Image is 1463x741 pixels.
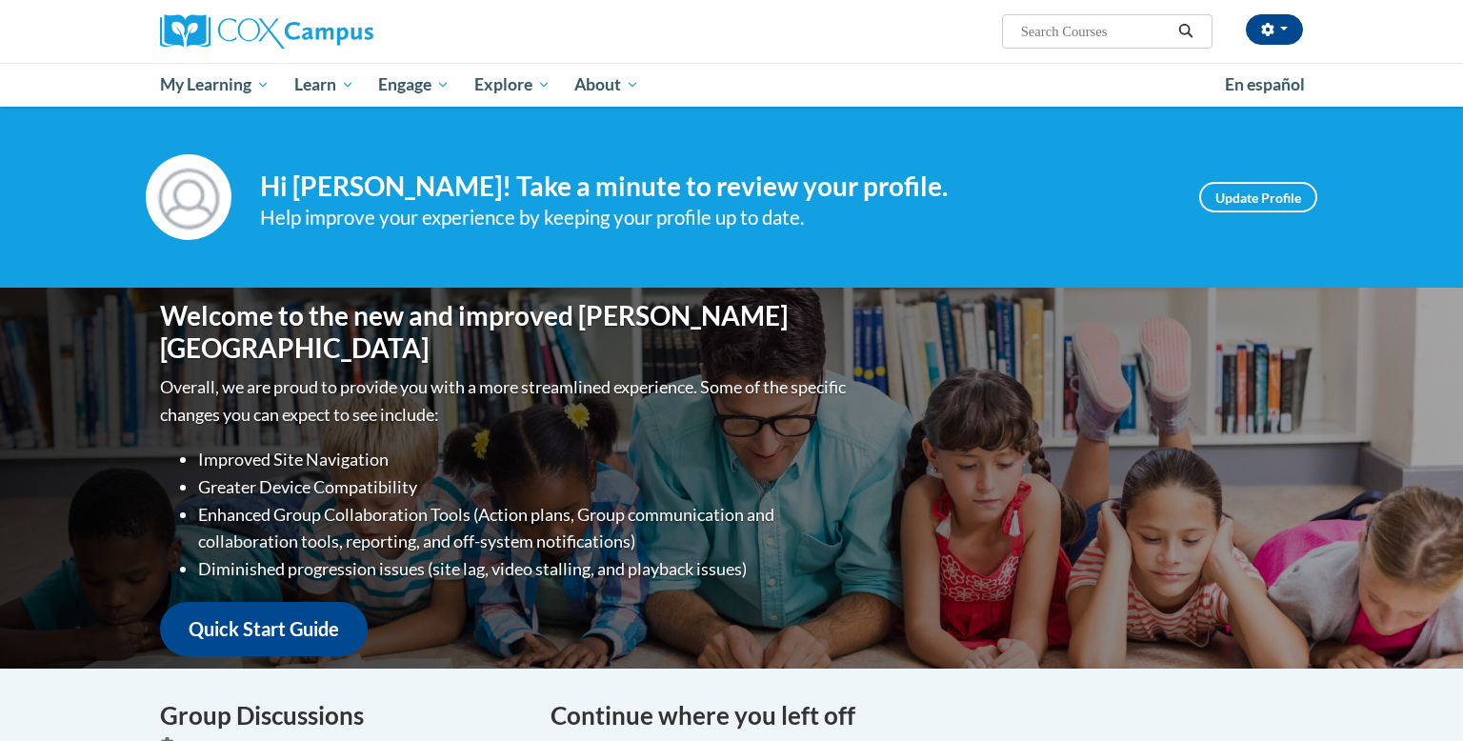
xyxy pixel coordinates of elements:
[198,501,851,556] li: Enhanced Group Collaboration Tools (Action plans, Group communication and collaboration tools, re...
[1246,14,1303,45] button: Account Settings
[198,446,851,473] li: Improved Site Navigation
[1212,65,1317,105] a: En español
[551,697,1303,734] h4: Continue where you left off
[474,73,551,96] span: Explore
[574,73,639,96] span: About
[160,602,368,656] a: Quick Start Guide
[294,73,354,96] span: Learn
[160,300,851,364] h1: Welcome to the new and improved [PERSON_NAME][GEOGRAPHIC_DATA]
[366,63,462,107] a: Engage
[378,73,450,96] span: Engage
[148,63,282,107] a: My Learning
[160,697,522,734] h4: Group Discussions
[146,154,231,240] img: Profile Image
[1172,20,1200,43] button: Search
[160,14,522,49] a: Cox Campus
[260,202,1171,233] div: Help improve your experience by keeping your profile up to date.
[563,63,652,107] a: About
[160,14,373,49] img: Cox Campus
[131,63,1332,107] div: Main menu
[1019,20,1172,43] input: Search Courses
[1225,74,1305,94] span: En español
[198,473,851,501] li: Greater Device Compatibility
[282,63,367,107] a: Learn
[160,373,851,429] p: Overall, we are proud to provide you with a more streamlined experience. Some of the specific cha...
[260,170,1171,203] h4: Hi [PERSON_NAME]! Take a minute to review your profile.
[1199,182,1317,212] a: Update Profile
[198,555,851,583] li: Diminished progression issues (site lag, video stalling, and playback issues)
[160,73,270,96] span: My Learning
[462,63,563,107] a: Explore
